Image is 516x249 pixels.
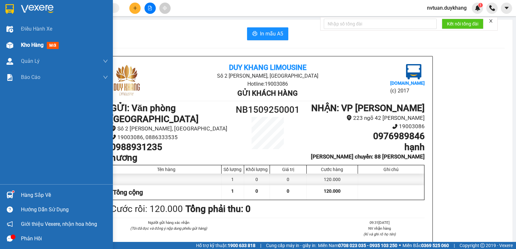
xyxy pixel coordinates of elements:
[8,47,67,90] b: GỬI : Văn phòng [GEOGRAPHIC_DATA]
[47,42,59,49] span: mới
[70,47,112,61] h1: NB1509250001
[36,16,146,24] li: Số 2 [PERSON_NAME], [GEOGRAPHIC_DATA]
[163,72,372,80] li: Số 2 [PERSON_NAME], [GEOGRAPHIC_DATA]
[246,167,268,172] div: Khối lượng
[311,103,425,113] b: NHẬN : VP [PERSON_NAME]
[307,114,425,122] li: 223 ngõ 42 [PERSON_NAME]
[260,242,261,249] span: |
[111,152,228,163] h1: hương
[144,3,156,14] button: file-add
[148,6,152,10] span: file-add
[7,206,13,213] span: question-circle
[21,42,44,48] span: Kho hàng
[103,59,108,64] span: down
[113,167,220,172] div: Tên hàng
[478,3,483,7] sup: 1
[260,30,283,38] span: In mẫu A5
[130,226,207,231] i: (Tôi đã đọc và đồng ý nộp dung phiếu gửi hàng)
[196,242,255,249] span: Hỗ trợ kỹ thuật:
[324,188,341,194] span: 120.000
[255,188,258,194] span: 0
[363,232,396,236] i: (Kí và ghi rõ họ tên)
[21,220,97,228] span: Giới thiệu Vexere, nhận hoa hồng
[479,3,481,7] span: 1
[346,115,352,120] span: environment
[244,174,270,185] div: 0
[7,221,13,227] span: notification
[252,31,257,37] span: printer
[504,5,510,11] span: caret-down
[163,80,372,88] li: Hotline: 19003086
[8,8,40,40] img: logo.jpg
[36,24,146,32] li: Hotline: 19003086
[308,167,356,172] div: Cước hàng
[21,234,108,244] div: Phản hồi
[335,220,425,225] li: 09:31[DATE]
[421,243,449,248] strong: 0369 525 060
[237,89,298,97] b: Gửi khách hàng
[12,191,14,193] sup: 1
[6,192,13,198] img: warehouse-icon
[21,190,108,200] div: Hàng sắp về
[61,33,121,41] b: Gửi khách hàng
[6,58,13,65] img: warehouse-icon
[6,74,13,81] img: solution-icon
[390,87,425,95] li: (c) 2017
[21,73,40,81] span: Báo cáo
[475,5,481,11] img: icon-new-feature
[111,64,143,96] img: logo.jpg
[318,242,397,249] span: Miền Nam
[270,174,307,185] div: 0
[21,57,40,65] span: Quản Lý
[399,244,401,247] span: ⚪️
[231,188,234,194] span: 1
[223,167,242,172] div: Số lượng
[447,20,478,27] span: Kết nối tổng đài
[185,204,251,214] b: Tổng phải thu: 0
[111,133,228,142] li: 19003086, 0886333535
[111,103,199,124] b: GỬI : Văn phòng [GEOGRAPHIC_DATA]
[21,205,108,215] div: Hướng dẫn sử dụng
[307,142,425,153] h1: hạnh
[103,75,108,80] span: down
[454,242,455,249] span: |
[272,167,305,172] div: Giá trị
[406,64,422,80] img: logo.jpg
[111,124,228,133] li: Số 2 [PERSON_NAME], [GEOGRAPHIC_DATA]
[111,134,116,140] span: phone
[392,124,398,129] span: phone
[229,63,306,72] b: Duy Khang Limousine
[124,220,213,225] li: Người gửi hàng xác nhận
[442,19,483,29] button: Kết nối tổng đài
[222,174,244,185] div: 1
[159,3,171,14] button: aim
[111,126,116,131] span: environment
[489,19,493,23] span: close
[52,7,130,15] b: Duy Khang Limousine
[311,153,425,160] b: [PERSON_NAME] chuyển: 88 [PERSON_NAME]
[422,4,472,12] span: nvtuan.duykhang
[266,242,316,249] span: Cung cấp máy in - giấy in:
[6,26,13,33] img: warehouse-icon
[360,167,422,172] div: Ghi chú
[133,6,137,10] span: plus
[247,27,288,40] button: printerIn mẫu A5
[163,6,167,10] span: aim
[5,4,14,14] img: logo-vxr
[402,242,449,249] span: Miền Bắc
[501,3,512,14] button: caret-down
[111,142,228,153] h1: 0988931235
[307,122,425,131] li: 19003086
[480,243,485,248] span: copyright
[335,225,425,231] li: NV nhận hàng
[338,243,397,248] strong: 0708 023 035 - 0935 103 250
[6,42,13,49] img: warehouse-icon
[111,202,183,216] div: Cước rồi : 120.000
[307,174,358,185] div: 120.000
[7,235,13,242] span: message
[228,243,255,248] strong: 1900 633 818
[390,81,425,86] b: [DOMAIN_NAME]
[307,131,425,142] h1: 0976989846
[228,103,307,117] h1: NB1509250001
[489,5,495,11] img: phone-icon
